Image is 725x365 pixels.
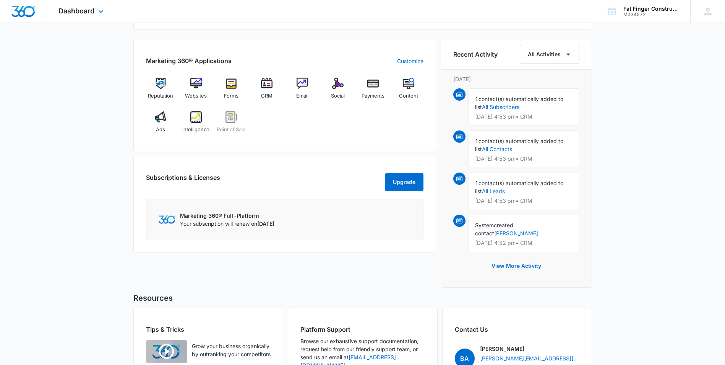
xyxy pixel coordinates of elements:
[331,92,345,100] span: Social
[455,325,579,334] h2: Contact Us
[217,78,246,105] a: Forms
[181,78,211,105] a: Websites
[224,92,238,100] span: Forms
[358,78,388,105] a: Payments
[475,180,478,186] span: 1
[475,222,513,236] span: created contact
[362,92,384,100] span: Payments
[480,354,579,362] a: [PERSON_NAME][EMAIL_ADDRESS][PERSON_NAME][DOMAIN_NAME]
[482,104,519,110] a: All Subscribers
[159,215,175,223] img: Marketing 360 Logo
[494,230,538,236] a: [PERSON_NAME]
[288,78,317,105] a: Email
[475,138,478,144] span: 1
[453,50,498,59] h6: Recent Activity
[192,342,271,358] p: Grow your business organically by outranking your competitors
[261,92,272,100] span: CRM
[397,57,423,65] a: Customize
[180,212,274,220] p: Marketing 360® Full-Platform
[482,146,512,152] a: All Contacts
[146,173,220,188] h2: Subscriptions & Licenses
[58,7,94,15] span: Dashboard
[133,292,592,304] h5: Resources
[484,257,549,275] button: View More Activity
[252,78,282,105] a: CRM
[146,78,175,105] a: Reputation
[520,45,579,64] button: All Activities
[480,345,524,353] p: [PERSON_NAME]
[217,111,246,139] a: Point of Sale
[185,92,207,100] span: Websites
[156,126,165,134] span: Ads
[217,126,246,134] span: Point of Sale
[146,111,175,139] a: Ads
[475,240,573,246] p: [DATE] 4:52 pm • CRM
[475,156,573,161] p: [DATE] 4:53 pm • CRM
[148,92,173,100] span: Reputation
[394,78,423,105] a: Content
[623,6,679,12] div: account name
[475,180,563,194] span: contact(s) automatically added to list
[323,78,352,105] a: Social
[475,138,563,152] span: contact(s) automatically added to list
[475,114,573,119] p: [DATE] 4:53 pm • CRM
[475,198,573,204] p: [DATE] 4:53 pm • CRM
[296,92,308,100] span: Email
[623,12,679,17] div: account id
[180,220,274,228] p: Your subscription will renew on
[399,92,418,100] span: Content
[146,340,187,363] img: Quick Overview Video
[475,96,563,110] span: contact(s) automatically added to list
[475,96,478,102] span: 1
[146,325,271,334] h2: Tips & Tricks
[300,325,425,334] h2: Platform Support
[482,188,505,194] a: All Leads
[182,126,209,134] span: Intelligence
[453,75,579,83] p: [DATE]
[475,222,494,228] span: System
[146,56,232,65] h2: Marketing 360® Applications
[181,111,211,139] a: Intelligence
[257,220,274,227] span: [DATE]
[385,173,423,191] button: Upgrade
